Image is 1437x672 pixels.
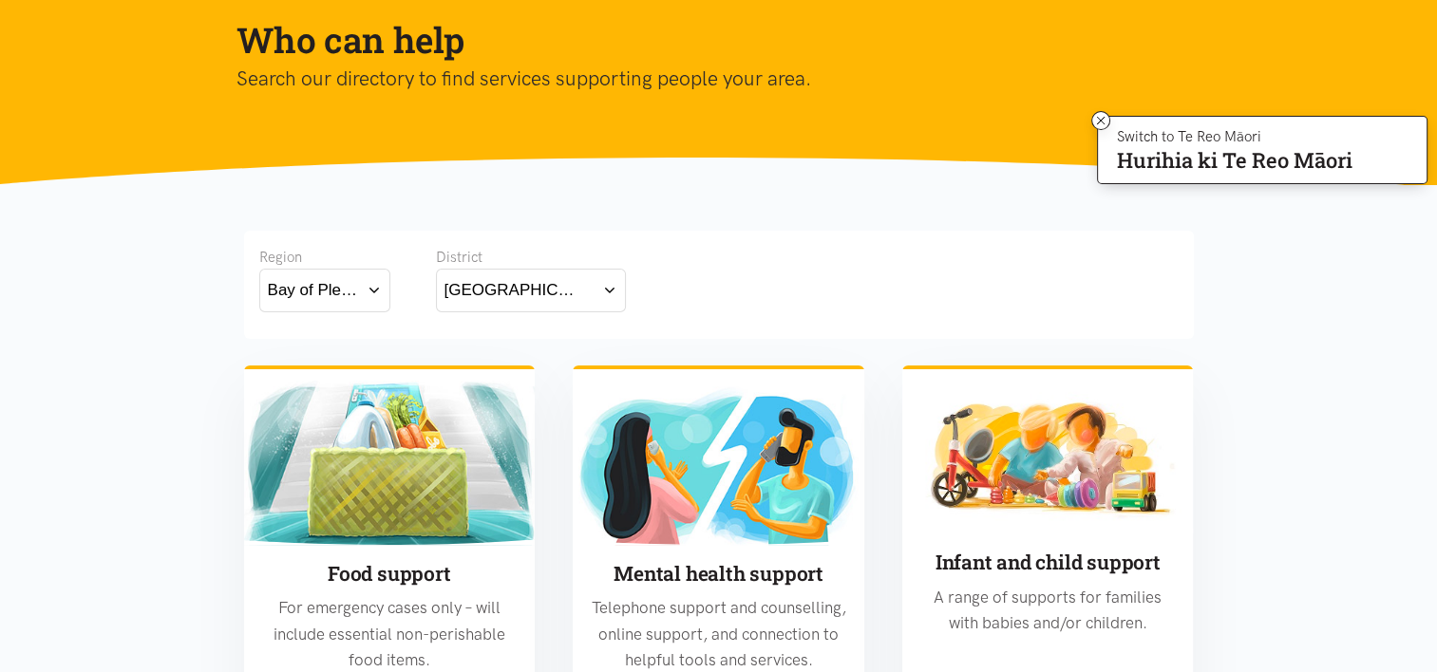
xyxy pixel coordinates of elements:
div: [GEOGRAPHIC_DATA] [444,277,583,303]
button: Bay of Plenty [259,269,390,311]
div: Bay of Plenty [268,277,359,303]
h3: Food support [259,560,520,588]
p: Switch to Te Reo Māori [1117,131,1352,142]
h3: Infant and child support [917,549,1179,576]
p: Hurihia ki Te Reo Māori [1117,152,1352,169]
h3: Mental health support [588,560,849,588]
div: Region [259,246,390,269]
div: District [436,246,626,269]
h1: Who can help [236,17,1171,63]
p: A range of supports for families with babies and/or children. [917,585,1179,636]
button: [GEOGRAPHIC_DATA] [436,269,626,311]
p: Search our directory to find services supporting people your area. [236,63,1171,95]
